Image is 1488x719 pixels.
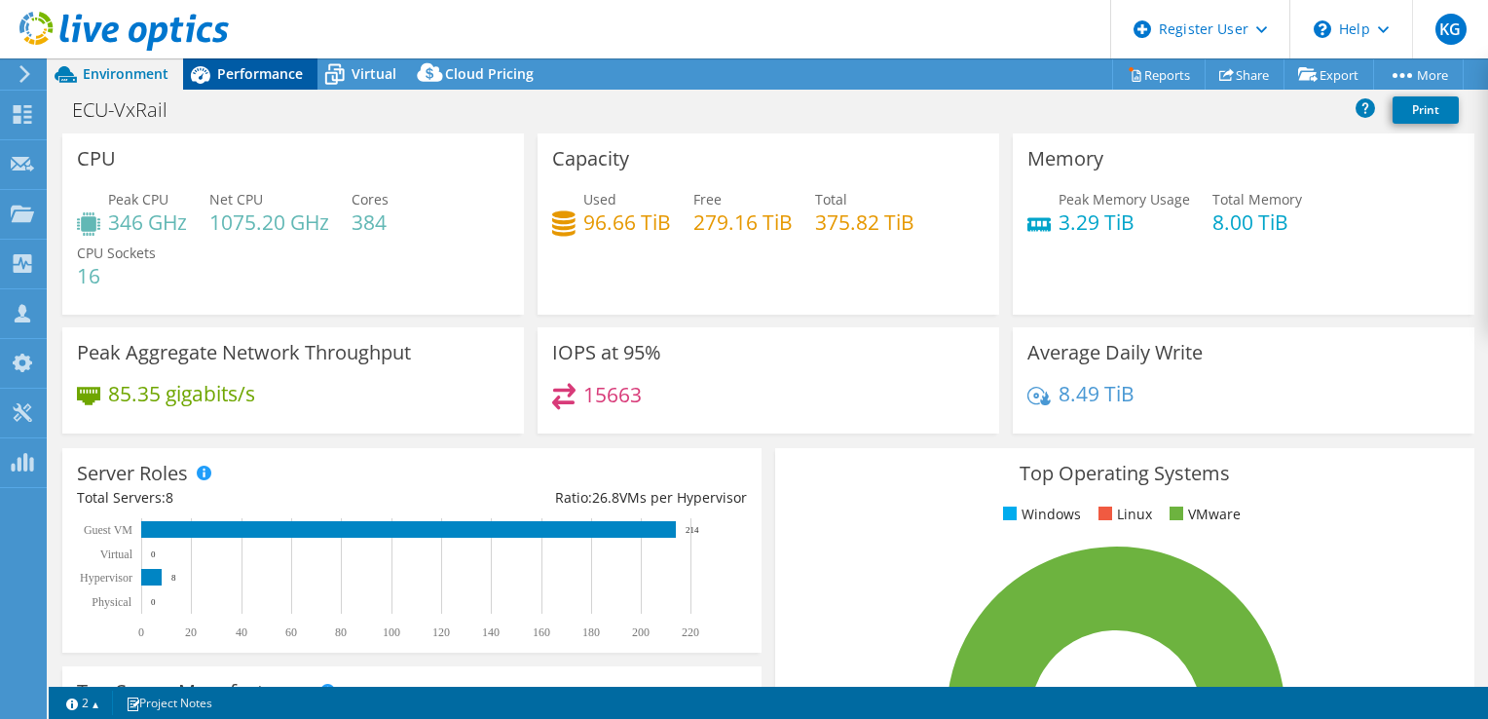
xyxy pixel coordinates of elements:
[352,211,389,233] h4: 384
[285,625,297,639] text: 60
[1435,14,1467,45] span: KG
[383,625,400,639] text: 100
[1094,504,1152,525] li: Linux
[100,548,133,561] text: Virtual
[77,244,156,262] span: CPU Sockets
[185,625,197,639] text: 20
[552,148,629,170] h3: Capacity
[1112,59,1206,90] a: Reports
[352,64,396,83] span: Virtual
[632,625,650,639] text: 200
[686,525,699,535] text: 214
[1027,148,1103,170] h3: Memory
[77,681,312,702] h3: Top Server Manufacturers
[815,211,914,233] h4: 375.82 TiB
[693,190,722,208] span: Free
[1027,342,1203,363] h3: Average Daily Write
[84,523,132,537] text: Guest VM
[209,190,263,208] span: Net CPU
[108,383,255,404] h4: 85.35 gigabits/s
[77,487,412,509] div: Total Servers:
[352,190,389,208] span: Cores
[335,625,347,639] text: 80
[63,99,198,121] h1: ECU-VxRail
[92,595,131,609] text: Physical
[592,488,619,507] span: 26.8
[83,64,168,83] span: Environment
[552,342,661,363] h3: IOPS at 95%
[108,190,168,208] span: Peak CPU
[217,64,303,83] span: Performance
[1165,504,1241,525] li: VMware
[80,571,132,585] text: Hypervisor
[1373,59,1464,90] a: More
[582,625,600,639] text: 180
[533,625,550,639] text: 160
[171,573,176,583] text: 8
[166,488,173,507] span: 8
[682,625,699,639] text: 220
[1205,59,1284,90] a: Share
[236,625,247,639] text: 40
[1212,190,1302,208] span: Total Memory
[1059,211,1190,233] h4: 3.29 TiB
[445,64,534,83] span: Cloud Pricing
[1393,96,1459,124] a: Print
[209,211,329,233] h4: 1075.20 GHz
[998,504,1081,525] li: Windows
[815,190,847,208] span: Total
[1059,190,1190,208] span: Peak Memory Usage
[138,625,144,639] text: 0
[482,625,500,639] text: 140
[112,691,226,715] a: Project Notes
[77,463,188,484] h3: Server Roles
[1059,383,1135,404] h4: 8.49 TiB
[77,265,156,286] h4: 16
[1212,211,1302,233] h4: 8.00 TiB
[77,342,411,363] h3: Peak Aggregate Network Throughput
[77,148,116,170] h3: CPU
[693,211,793,233] h4: 279.16 TiB
[790,463,1460,484] h3: Top Operating Systems
[583,384,642,405] h4: 15663
[53,691,113,715] a: 2
[151,597,156,607] text: 0
[583,211,671,233] h4: 96.66 TiB
[432,625,450,639] text: 120
[108,211,187,233] h4: 346 GHz
[1314,20,1331,38] svg: \n
[151,549,156,559] text: 0
[583,190,616,208] span: Used
[1283,59,1374,90] a: Export
[412,487,747,509] div: Ratio: VMs per Hypervisor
